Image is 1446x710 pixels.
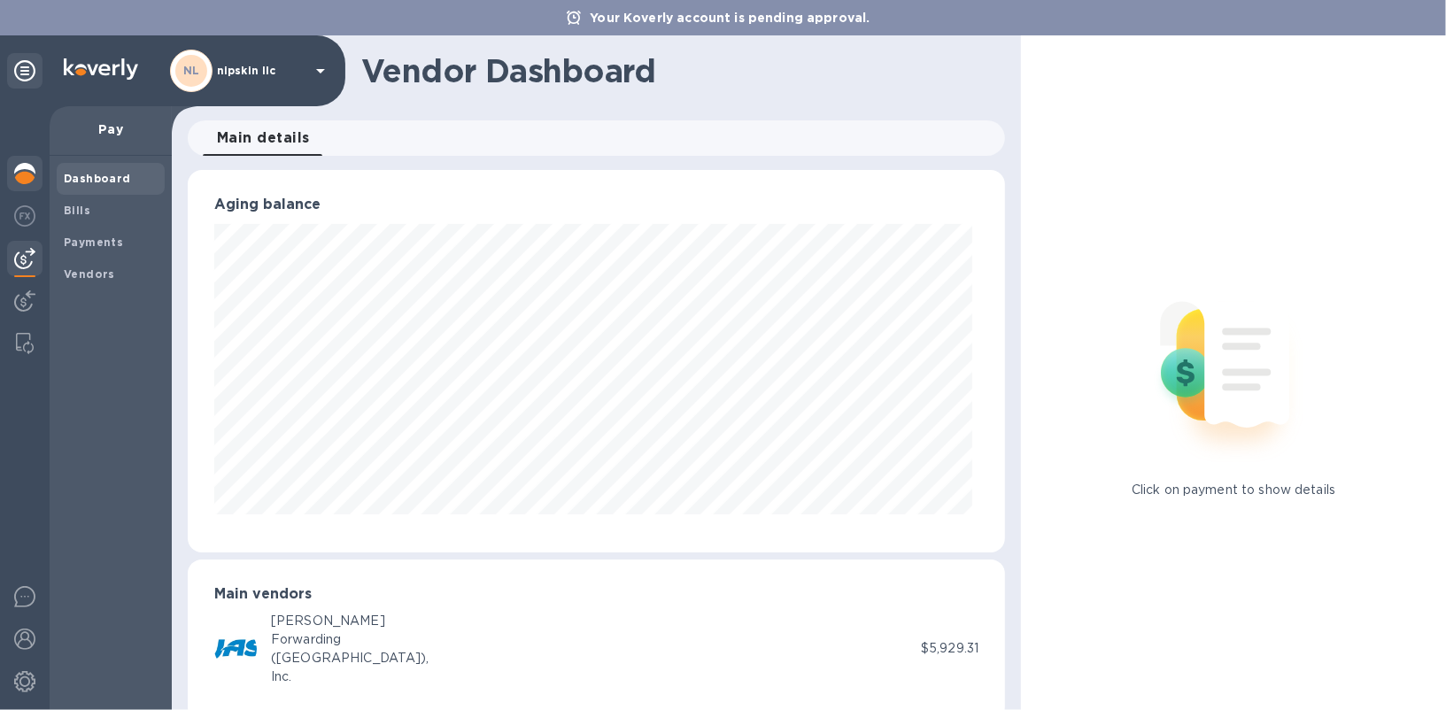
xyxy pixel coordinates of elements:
div: Forwarding [271,630,429,649]
p: $5,929.31 [921,639,978,658]
b: Bills [64,204,90,217]
div: [PERSON_NAME] [271,612,429,630]
h1: Vendor Dashboard [361,52,993,89]
b: Vendors [64,267,115,281]
img: Foreign exchange [14,205,35,227]
p: Pay [64,120,158,138]
h3: Aging balance [214,197,978,213]
b: Payments [64,235,123,249]
p: Your Koverly account is pending approval. [581,9,878,27]
img: Logo [64,58,138,80]
div: Inc. [271,668,429,686]
span: Main details [217,126,310,150]
p: nipskin llc [217,65,305,77]
div: Unpin categories [7,53,43,89]
b: Dashboard [64,172,131,185]
p: Click on payment to show details [1132,481,1335,499]
div: ([GEOGRAPHIC_DATA]), [271,649,429,668]
h3: Main vendors [214,586,978,603]
b: NL [183,64,200,77]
